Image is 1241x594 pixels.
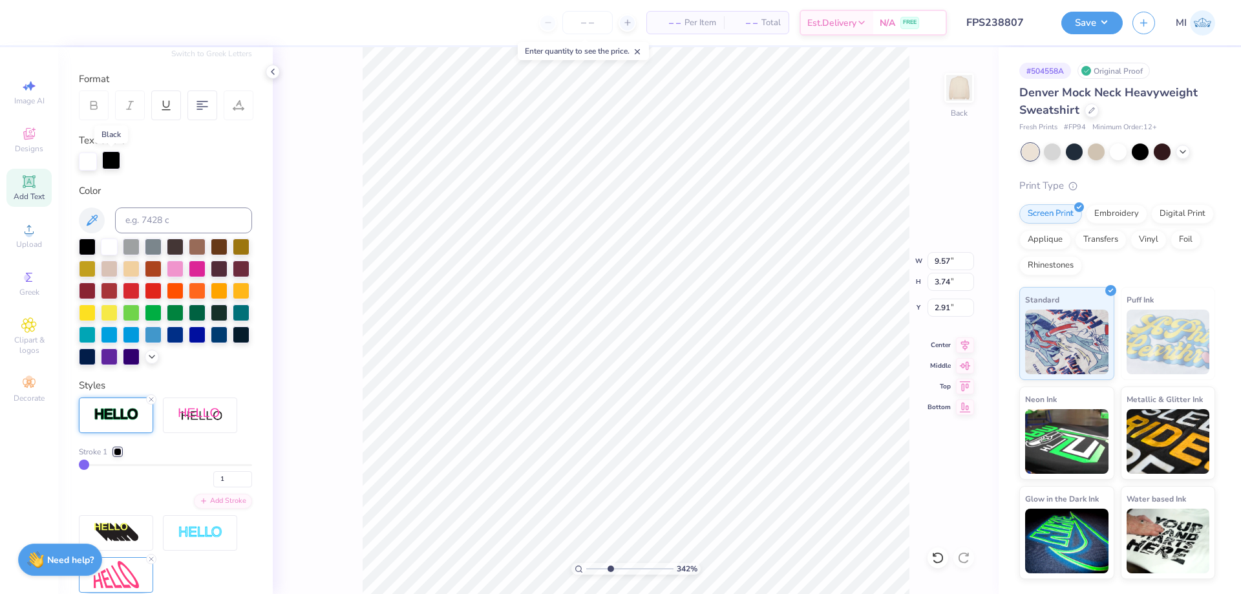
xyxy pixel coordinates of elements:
img: Neon Ink [1025,409,1108,474]
div: Foil [1171,230,1201,249]
div: Format [79,72,253,87]
span: – – [732,16,758,30]
span: Clipart & logos [6,335,52,355]
span: Denver Mock Neck Heavyweight Sweatshirt [1019,85,1198,118]
span: Greek [19,287,39,297]
div: Original Proof [1077,63,1150,79]
span: Neon Ink [1025,392,1057,406]
span: Water based Ink [1127,492,1186,505]
img: Free Distort [94,561,139,589]
div: Back [951,107,968,119]
span: Minimum Order: 12 + [1092,122,1157,133]
div: Screen Print [1019,204,1082,224]
span: Per Item [684,16,716,30]
a: MI [1176,10,1215,36]
input: Untitled Design [957,10,1052,36]
span: # FP94 [1064,122,1086,133]
img: 3d Illusion [94,522,139,543]
input: – – [562,11,613,34]
div: Styles [79,378,252,393]
span: Decorate [14,393,45,403]
button: Save [1061,12,1123,34]
div: # 504558A [1019,63,1071,79]
input: e.g. 7428 c [115,207,252,233]
span: Bottom [928,403,951,412]
img: Water based Ink [1127,509,1210,573]
strong: Need help? [47,554,94,566]
span: 342 % [677,563,697,575]
div: Applique [1019,230,1071,249]
img: Stroke [94,407,139,422]
span: Middle [928,361,951,370]
span: Fresh Prints [1019,122,1057,133]
img: Shadow [178,407,223,423]
div: Embroidery [1086,204,1147,224]
span: Designs [15,143,43,154]
div: Digital Print [1151,204,1214,224]
div: Transfers [1075,230,1127,249]
span: Puff Ink [1127,293,1154,306]
span: FREE [903,18,917,27]
span: Total [761,16,781,30]
img: Negative Space [178,525,223,540]
span: Standard [1025,293,1059,306]
img: Puff Ink [1127,310,1210,374]
img: Back [946,75,972,101]
img: Metallic & Glitter Ink [1127,409,1210,474]
div: Print Type [1019,178,1215,193]
div: Black [94,125,128,143]
span: Stroke 1 [79,446,107,458]
span: Add Text [14,191,45,202]
span: Upload [16,239,42,249]
img: Mark Isaac [1190,10,1215,36]
span: Metallic & Glitter Ink [1127,392,1203,406]
span: Glow in the Dark Ink [1025,492,1099,505]
label: Text colors [79,133,125,148]
div: Rhinestones [1019,256,1082,275]
span: Est. Delivery [807,16,856,30]
span: Image AI [14,96,45,106]
span: – – [655,16,681,30]
span: Top [928,382,951,391]
img: Standard [1025,310,1108,374]
img: Glow in the Dark Ink [1025,509,1108,573]
div: Color [79,184,252,198]
div: Enter quantity to see the price. [518,42,649,60]
div: Vinyl [1130,230,1167,249]
span: Center [928,341,951,350]
span: MI [1176,16,1187,30]
span: N/A [880,16,895,30]
button: Switch to Greek Letters [171,48,252,59]
div: Add Stroke [194,494,252,509]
